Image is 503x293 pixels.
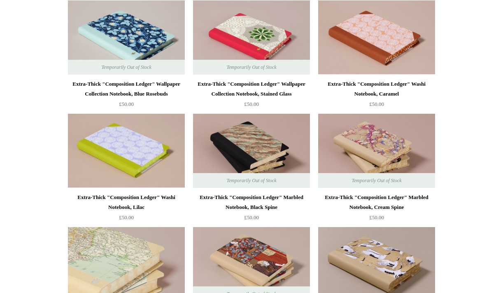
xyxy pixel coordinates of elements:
[193,0,310,75] img: Extra-Thick "Composition Ledger" Wallpaper Collection Notebook, Stained Glass
[193,114,310,188] a: Extra-Thick "Composition Ledger" Marbled Notebook, Black Spine Extra-Thick "Composition Ledger" M...
[68,0,185,75] a: Extra-Thick "Composition Ledger" Wallpaper Collection Notebook, Blue Rosebuds Extra-Thick "Compos...
[193,114,310,188] img: Extra-Thick "Composition Ledger" Marbled Notebook, Black Spine
[369,101,384,107] span: £50.00
[244,214,259,220] span: £50.00
[218,60,284,75] span: Temporarily Out of Stock
[195,79,308,99] div: Extra-Thick "Composition Ledger" Wallpaper Collection Notebook, Stained Glass
[318,0,435,75] a: Extra-Thick "Composition Ledger" Washi Notebook, Caramel Extra-Thick "Composition Ledger" Washi N...
[320,192,433,212] div: Extra-Thick "Composition Ledger" Marbled Notebook, Cream Spine
[195,192,308,212] div: Extra-Thick "Composition Ledger" Marbled Notebook, Black Spine
[119,214,134,220] span: £50.00
[68,114,185,188] a: Extra-Thick "Composition Ledger" Washi Notebook, Lilac Extra-Thick "Composition Ledger" Washi Not...
[193,79,310,113] a: Extra-Thick "Composition Ledger" Wallpaper Collection Notebook, Stained Glass £50.00
[318,79,435,113] a: Extra-Thick "Composition Ledger" Washi Notebook, Caramel £50.00
[318,114,435,188] img: Extra-Thick "Composition Ledger" Marbled Notebook, Cream Spine
[70,192,183,212] div: Extra-Thick "Composition Ledger" Washi Notebook, Lilac
[68,0,185,75] img: Extra-Thick "Composition Ledger" Wallpaper Collection Notebook, Blue Rosebuds
[119,101,134,107] span: £50.00
[244,101,259,107] span: £50.00
[318,114,435,188] a: Extra-Thick "Composition Ledger" Marbled Notebook, Cream Spine Extra-Thick "Composition Ledger" M...
[193,0,310,75] a: Extra-Thick "Composition Ledger" Wallpaper Collection Notebook, Stained Glass Extra-Thick "Compos...
[68,114,185,188] img: Extra-Thick "Composition Ledger" Washi Notebook, Lilac
[343,173,410,188] span: Temporarily Out of Stock
[68,192,185,226] a: Extra-Thick "Composition Ledger" Washi Notebook, Lilac £50.00
[70,79,183,99] div: Extra-Thick "Composition Ledger" Wallpaper Collection Notebook, Blue Rosebuds
[318,192,435,226] a: Extra-Thick "Composition Ledger" Marbled Notebook, Cream Spine £50.00
[218,173,284,188] span: Temporarily Out of Stock
[93,60,159,75] span: Temporarily Out of Stock
[193,192,310,226] a: Extra-Thick "Composition Ledger" Marbled Notebook, Black Spine £50.00
[320,79,433,99] div: Extra-Thick "Composition Ledger" Washi Notebook, Caramel
[68,79,185,113] a: Extra-Thick "Composition Ledger" Wallpaper Collection Notebook, Blue Rosebuds £50.00
[318,0,435,75] img: Extra-Thick "Composition Ledger" Washi Notebook, Caramel
[369,214,384,220] span: £50.00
